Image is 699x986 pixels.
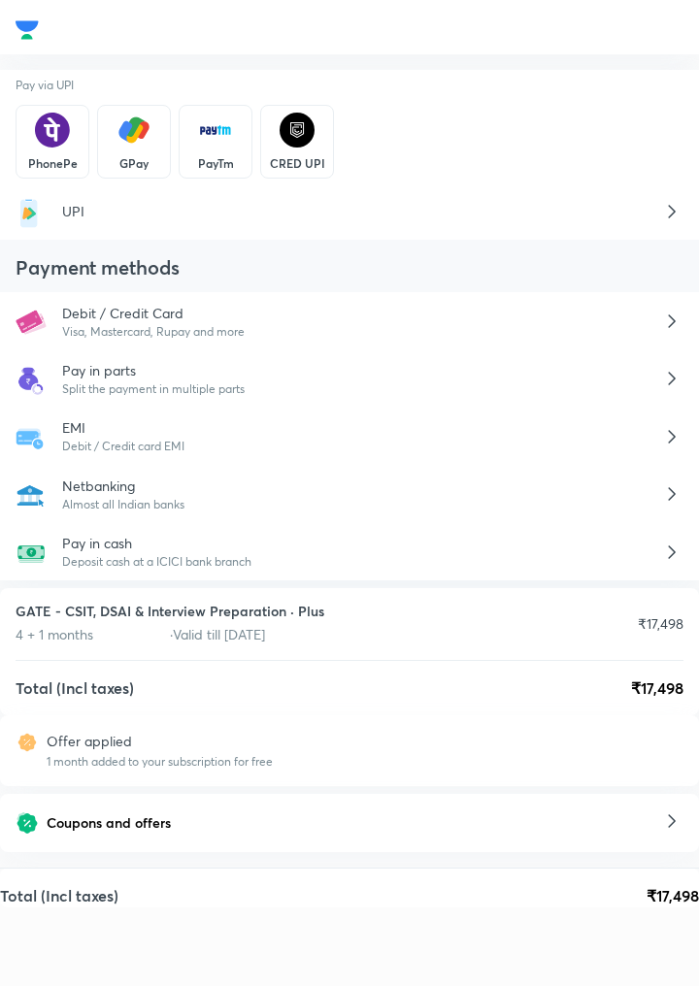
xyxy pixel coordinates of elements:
img: - [16,366,47,397]
img: GPay [116,113,151,148]
img: - [16,198,47,229]
p: UPI [62,201,660,221]
p: · Valid till [DATE] [170,624,324,644]
img: - [16,308,47,339]
img: - [16,539,47,570]
p: Debit / Credit Card [62,303,660,323]
p: Pay in cash [62,533,660,553]
h1: GATE - CSIT, DSAI & Interview Preparation · Plus [16,604,324,620]
p: CRED UPI [270,155,325,171]
p: Visa, Mastercard, Rupay and more [62,323,660,341]
span: ₹17,498 [647,884,699,907]
img: PhonePe [35,113,70,148]
p: 1 month added to your subscription for free [47,753,273,771]
div: ₹17,498 [638,616,683,632]
p: EMI [62,417,660,438]
img: offer [16,731,39,754]
img: - [16,423,47,454]
p: PayTm [198,155,234,171]
img: PayTm [198,113,233,148]
p: Almost all Indian banks [62,496,660,513]
img: - [16,481,47,512]
p: Deposit cash at a ICICI bank branch [62,553,660,571]
p: Pay in parts [62,360,660,380]
p: Debit / Credit card EMI [62,438,660,455]
p: Pay via UPI [16,78,334,93]
img: CRED UPI [280,113,315,148]
p: Offer applied [47,731,273,751]
span: ₹17,498 [631,676,683,700]
p: Split the payment in multiple parts [62,380,660,398]
div: Coupons and offers [47,815,171,831]
img: discount [16,811,39,835]
p: 4 + 1 months [16,624,170,644]
p: PhonePe [28,155,78,171]
h4: Total (Incl taxes) [16,680,134,696]
p: GPay [119,155,149,171]
p: Netbanking [62,476,660,496]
